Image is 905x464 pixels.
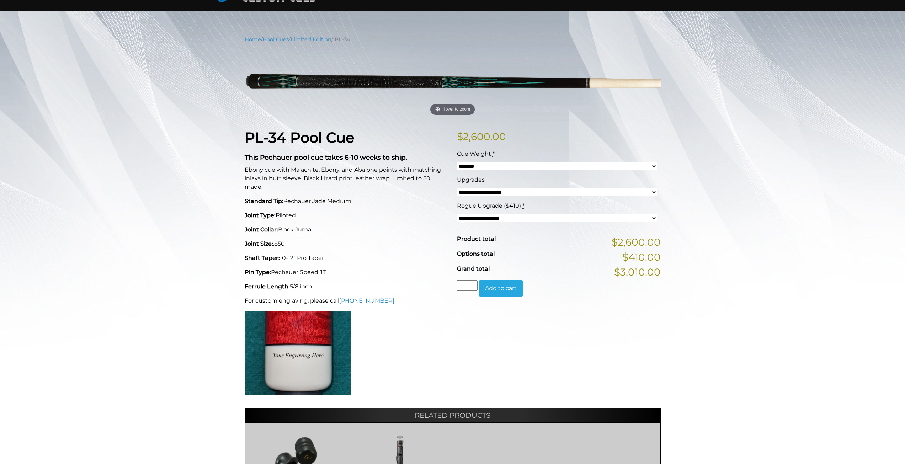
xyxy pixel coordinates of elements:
[457,250,495,257] span: Options total
[493,150,495,157] abbr: required
[245,255,280,261] strong: Shaft Taper:
[457,235,496,242] span: Product total
[622,250,661,265] span: $410.00
[457,176,485,183] span: Upgrades
[457,130,506,143] bdi: 2,600.00
[245,269,271,276] strong: Pin Type:
[245,240,448,248] p: .850
[245,198,283,204] strong: Standard Tip:
[457,150,491,157] span: Cue Weight
[245,129,354,146] strong: PL-34 Pool Cue
[245,36,261,43] a: Home
[245,36,661,43] nav: Breadcrumb
[245,153,407,161] strong: This Pechauer pool cue takes 6-10 weeks to ship.
[245,166,448,191] p: Ebony cue with Malachite, Ebony, and Abalone points with matching inlays in butt sleeve. Black Li...
[245,211,448,220] p: Piloted
[339,297,395,304] a: [PHONE_NUMBER].
[245,283,290,290] strong: Ferrule Length:
[612,235,661,250] span: $2,600.00
[245,254,448,262] p: 10-12" Pro Taper
[245,240,273,247] strong: Joint Size:
[245,49,661,118] a: Hover to zoom
[245,408,661,422] h2: Related products
[245,49,661,118] img: pl-34.png
[263,36,289,43] a: Pool Cues
[457,130,463,143] span: $
[291,36,331,43] a: Limited Edition
[245,197,448,206] p: Pechauer Jade Medium
[245,226,278,233] strong: Joint Collar:
[245,212,276,219] strong: Joint Type:
[479,280,523,297] button: Add to cart
[457,280,478,291] input: Product quantity
[245,297,448,305] p: For custom engraving, please call
[614,265,661,279] span: $3,010.00
[522,202,525,209] abbr: required
[457,202,521,209] span: Rogue Upgrade ($410)
[245,268,448,277] p: Pechauer Speed JT
[457,265,490,272] span: Grand total
[245,282,448,291] p: 5/8 inch
[245,225,448,234] p: Black Juma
